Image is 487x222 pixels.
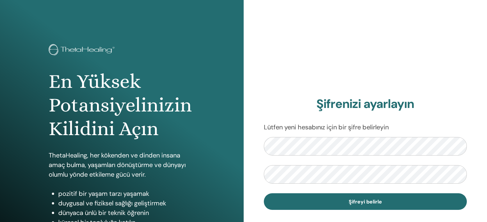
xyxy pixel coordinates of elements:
[58,198,195,208] li: duygusal ve fiziksel sağlığı geliştirmek
[49,150,195,179] p: ThetaHealing, her kökenden ve dinden insana amaç bulma, yaşamları dönüştürme ve dünyayı olumlu yö...
[58,189,195,198] li: pozitif bir yaşam tarzı yaşamak
[264,97,467,111] h2: Şifrenizi ayarlayın
[58,208,195,218] li: dünyaca ünlü bir teknik öğrenin
[264,193,467,210] button: Şifreyi belirle
[349,198,382,205] span: Şifreyi belirle
[264,122,467,132] p: Lütfen yeni hesabınız için bir şifre belirleyin
[49,70,195,141] h1: En Yüksek Potansiyelinizin Kilidini Açın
